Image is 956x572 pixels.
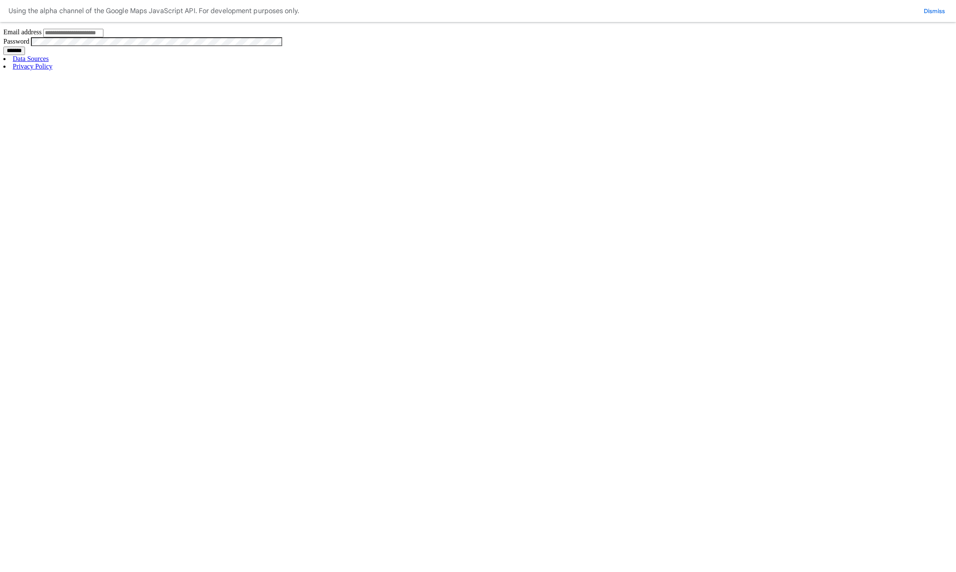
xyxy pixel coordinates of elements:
[921,7,948,15] button: Dismiss
[8,5,299,17] div: Using the alpha channel of the Google Maps JavaScript API. For development purposes only.
[3,28,42,36] label: Email address
[3,38,29,45] label: Password
[13,63,53,70] a: Privacy Policy
[13,55,49,62] a: Data Sources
